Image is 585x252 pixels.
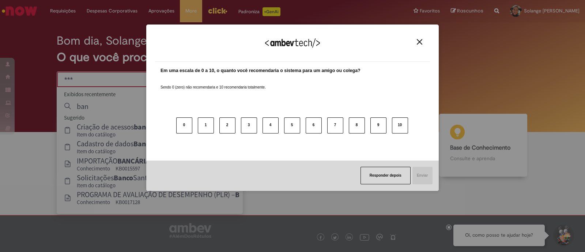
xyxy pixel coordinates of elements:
[327,117,343,133] button: 7
[176,117,192,133] button: 0
[161,76,266,90] label: Sendo 0 (zero) não recomendaria e 10 recomendaria totalmente.
[284,117,300,133] button: 5
[198,117,214,133] button: 1
[417,39,422,45] img: Close
[306,117,322,133] button: 6
[370,117,386,133] button: 9
[415,39,424,45] button: Close
[361,167,411,184] button: Responder depois
[161,67,361,74] label: Em uma escala de 0 a 10, o quanto você recomendaria o sistema para um amigo ou colega?
[219,117,235,133] button: 2
[392,117,408,133] button: 10
[241,117,257,133] button: 3
[265,38,320,48] img: Logo Ambevtech
[263,117,279,133] button: 4
[349,117,365,133] button: 8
